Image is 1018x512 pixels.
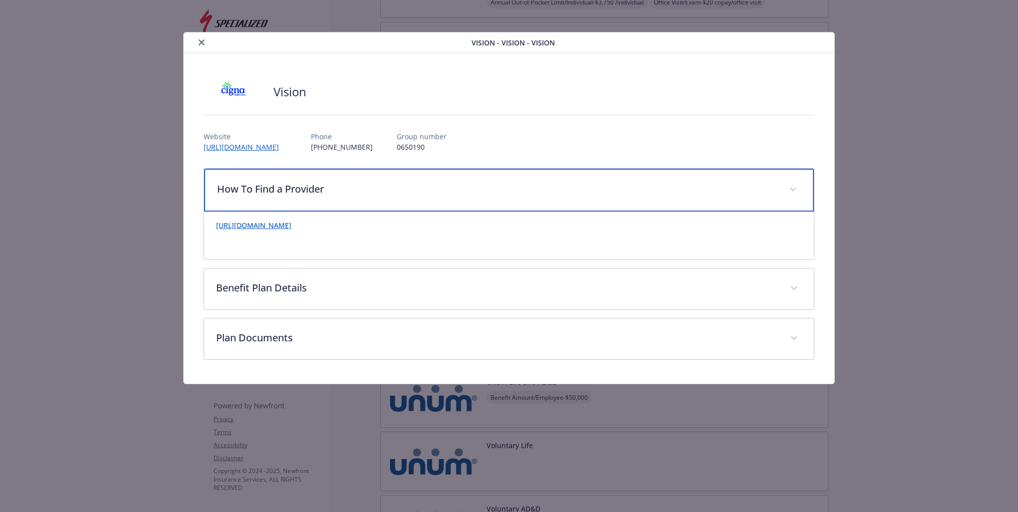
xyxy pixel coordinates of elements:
[397,131,447,142] p: Group number
[311,142,373,152] p: [PHONE_NUMBER]
[204,318,814,359] div: Plan Documents
[204,268,814,309] div: Benefit Plan Details
[216,330,778,345] p: Plan Documents
[196,36,208,48] button: close
[397,142,447,152] p: 0650190
[204,169,814,212] div: How To Find a Provider
[472,37,555,48] span: Vision - Vision - Vision
[216,221,291,230] a: [URL][DOMAIN_NAME]
[204,142,287,152] a: [URL][DOMAIN_NAME]
[217,182,777,197] p: How To Find a Provider
[102,32,916,384] div: details for plan Vision - Vision - Vision
[204,212,814,259] div: How To Find a Provider
[204,131,287,142] p: Website
[273,83,306,100] h2: Vision
[204,77,263,107] img: CIGNA
[311,131,373,142] p: Phone
[216,280,778,295] p: Benefit Plan Details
